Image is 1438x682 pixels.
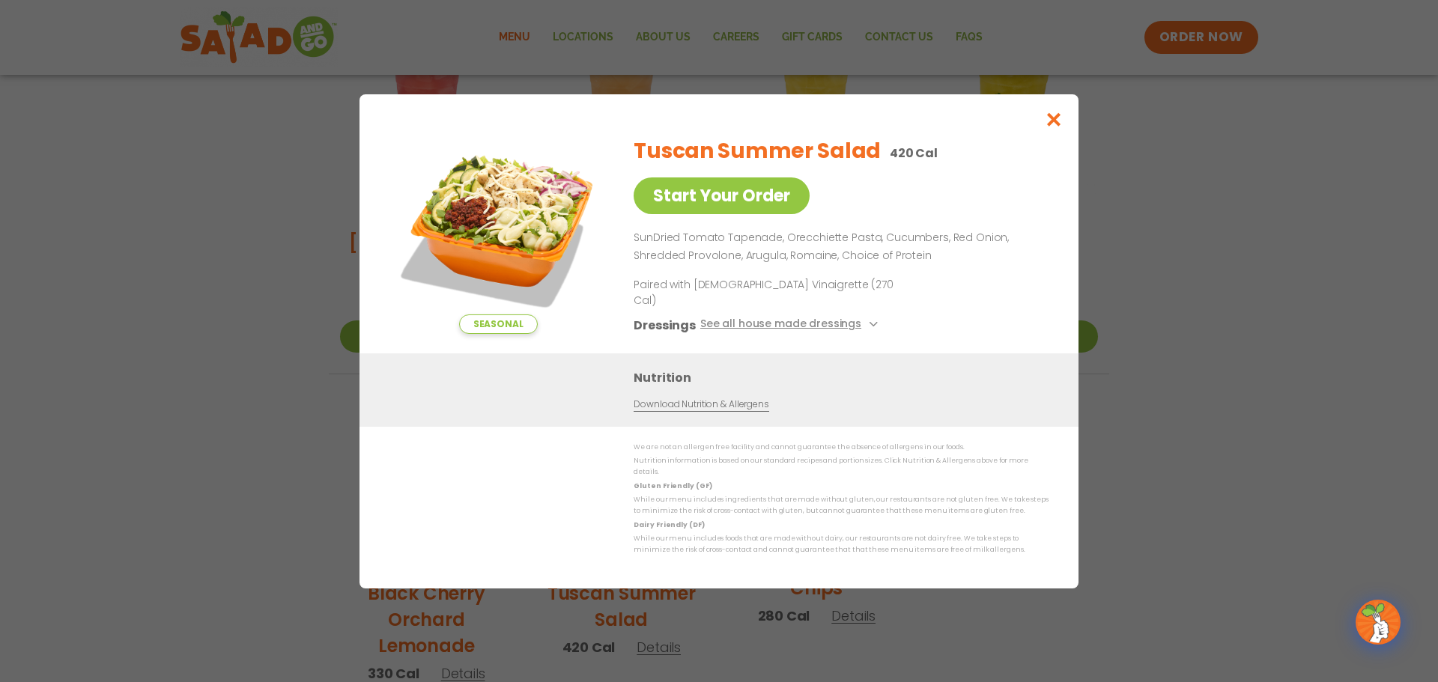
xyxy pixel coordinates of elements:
button: Close modal [1030,94,1078,144]
h3: Dressings [634,315,696,334]
p: SunDried Tomato Tapenade, Orecchiette Pasta, Cucumbers, Red Onion, Shredded Provolone, Arugula, R... [634,229,1043,265]
h2: Tuscan Summer Salad [634,136,881,167]
strong: Dairy Friendly (DF) [634,520,704,529]
p: Nutrition information is based on our standard recipes and portion sizes. Click Nutrition & Aller... [634,455,1049,478]
strong: Gluten Friendly (GF) [634,481,712,490]
span: Seasonal [459,314,538,334]
p: While our menu includes foods that are made without dairy, our restaurants are not dairy free. We... [634,533,1049,556]
p: 420 Cal [890,144,938,162]
h3: Nutrition [634,368,1056,386]
a: Start Your Order [634,177,810,214]
p: We are not an allergen free facility and cannot guarantee the absence of allergens in our foods. [634,442,1049,453]
p: While our menu includes ingredients that are made without gluten, our restaurants are not gluten ... [634,494,1049,517]
a: Download Nutrition & Allergens [634,397,768,411]
button: See all house made dressings [700,315,882,334]
p: Paired with [DEMOGRAPHIC_DATA] Vinaigrette (270 Cal) [634,276,911,308]
img: wpChatIcon [1357,601,1399,643]
img: Featured product photo for Tuscan Summer Salad [393,124,603,334]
